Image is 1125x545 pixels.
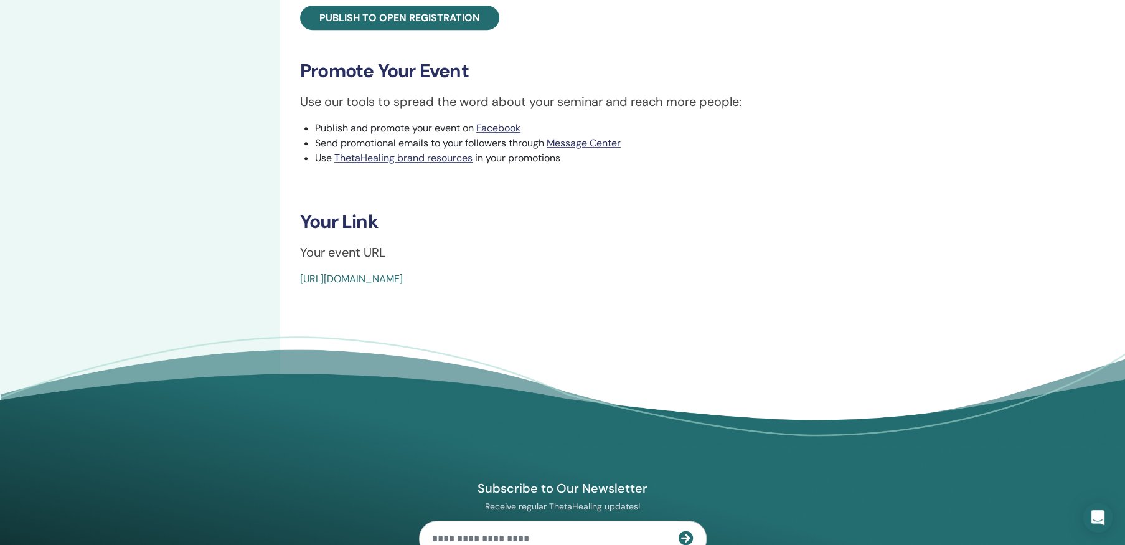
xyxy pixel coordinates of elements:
p: Receive regular ThetaHealing updates! [419,501,707,512]
a: Publish to open registration [300,6,499,30]
li: Publish and promote your event on [315,121,1010,136]
div: Open Intercom Messenger [1083,503,1113,533]
a: Facebook [476,121,520,135]
a: [URL][DOMAIN_NAME] [300,272,403,285]
li: Send promotional emails to your followers through [315,136,1010,151]
h3: Your Link [300,211,1010,233]
span: Publish to open registration [319,11,480,24]
p: Use our tools to spread the word about your seminar and reach more people: [300,92,1010,111]
a: ThetaHealing brand resources [334,151,473,164]
a: Message Center [547,136,621,149]
h3: Promote Your Event [300,60,1010,82]
li: Use in your promotions [315,151,1010,166]
h4: Subscribe to Our Newsletter [419,480,707,496]
p: Your event URL [300,243,1010,262]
